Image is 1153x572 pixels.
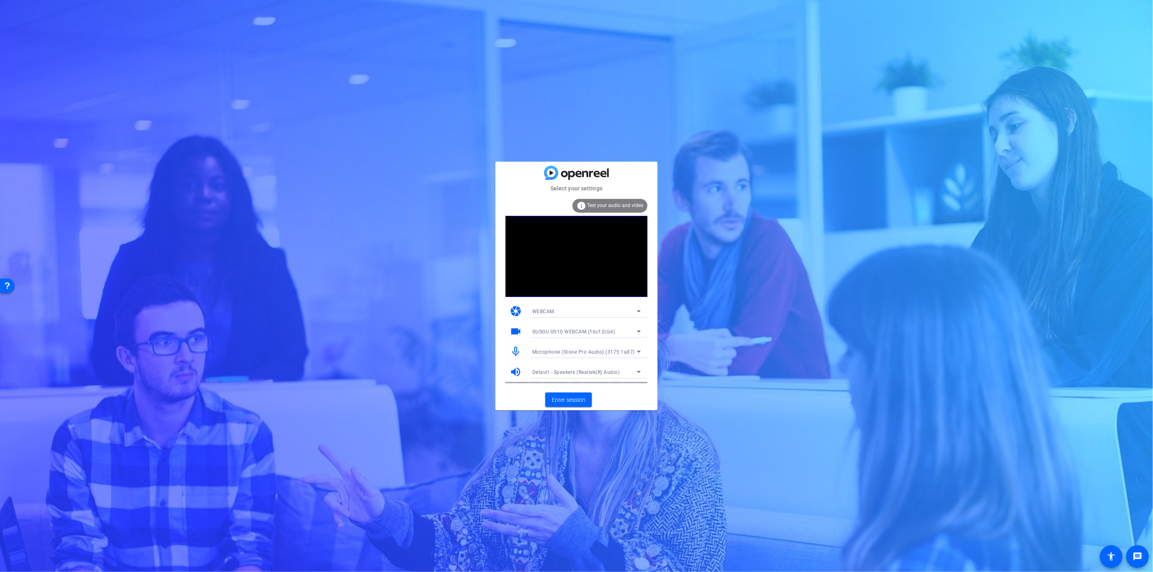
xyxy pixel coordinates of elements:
[576,201,586,211] mat-icon: info
[510,305,522,317] mat-icon: camera
[495,184,658,193] mat-card-subtitle: Select your settings
[545,393,592,407] button: Enter session
[510,346,522,358] mat-icon: mic_none
[544,166,609,180] img: blue-gradient.svg
[532,309,554,314] span: WEBCAM
[532,369,620,375] span: Default - Speakers (Realtek(R) Audio)
[552,396,585,404] span: Enter session
[1106,552,1116,561] mat-icon: accessibility
[510,366,522,378] mat-icon: volume_up
[532,329,615,335] span: GUSGU G910 WEBCAM (1bcf:2cb4)
[1133,552,1142,561] mat-icon: message
[532,349,635,355] span: Microphone (Stone Pro Audio) (3175:1a87)
[587,203,643,208] span: Test your audio and video
[510,325,522,337] mat-icon: videocam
